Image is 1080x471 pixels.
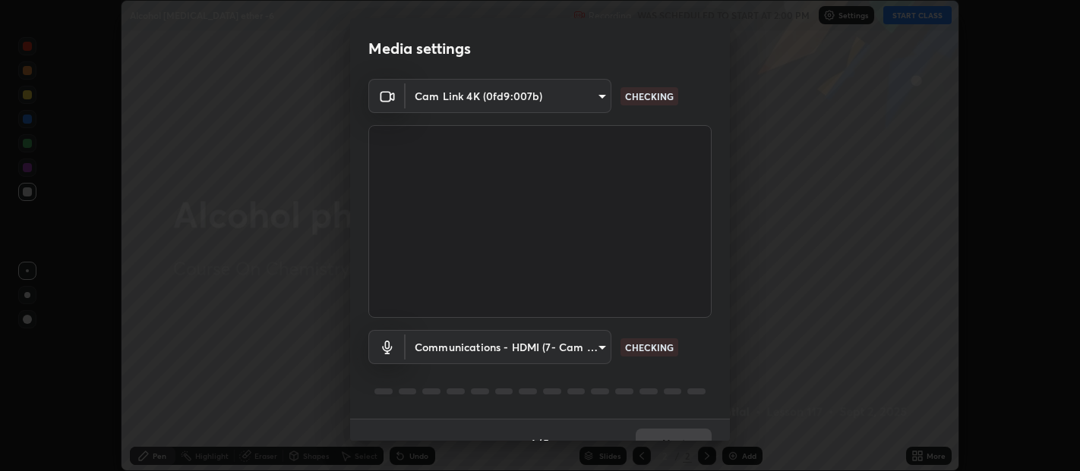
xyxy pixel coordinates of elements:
[531,435,535,451] h4: 1
[406,79,611,113] div: Cam Link 4K (0fd9:007b)
[406,330,611,364] div: Cam Link 4K (0fd9:007b)
[537,435,542,451] h4: /
[625,89,674,103] p: CHECKING
[368,39,471,58] h2: Media settings
[625,341,674,354] p: CHECKING
[543,435,549,451] h4: 5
